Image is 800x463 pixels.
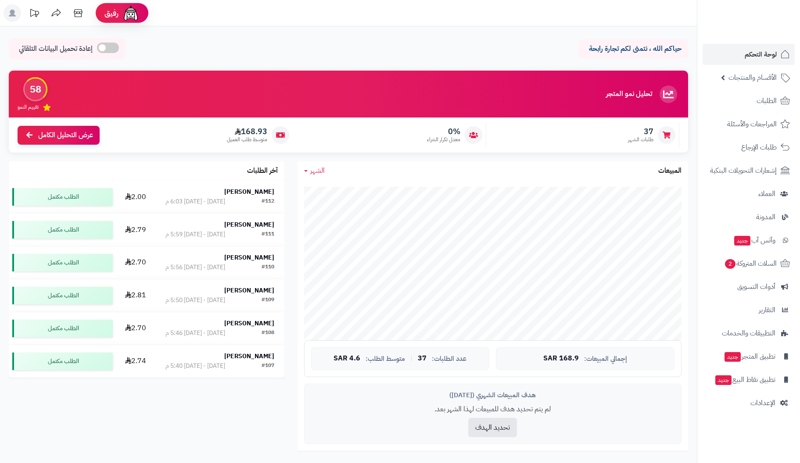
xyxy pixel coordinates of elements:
td: 2.70 [116,312,155,345]
div: الطلب مكتمل [12,254,113,271]
span: وآتس آب [733,234,775,246]
div: هدف المبيعات الشهري ([DATE]) [311,391,674,400]
p: حياكم الله ، نتمنى لكم تجارة رابحة [585,44,682,54]
strong: [PERSON_NAME] [224,220,274,229]
a: طلبات الإرجاع [703,137,795,158]
span: الشهر [310,165,325,176]
div: [DATE] - [DATE] 5:56 م [165,263,225,272]
span: لوحة التحكم [745,48,777,61]
a: الشهر [304,166,325,176]
a: الإعدادات [703,392,795,413]
div: #108 [262,329,274,338]
span: المدونة [756,211,775,223]
strong: [PERSON_NAME] [224,319,274,328]
div: #112 [262,197,274,206]
span: رفيق [104,8,118,18]
span: التقارير [759,304,775,316]
td: 2.79 [116,214,155,246]
a: الطلبات [703,90,795,111]
td: 2.81 [116,279,155,312]
a: تطبيق المتجرجديد [703,346,795,367]
strong: [PERSON_NAME] [224,352,274,361]
div: #110 [262,263,274,272]
span: إشعارات التحويلات البنكية [710,164,777,177]
span: تطبيق نقاط البيع [714,374,775,386]
span: 168.93 [227,127,267,136]
span: إجمالي المبيعات: [584,355,627,363]
strong: [PERSON_NAME] [224,187,274,196]
span: 4.6 SAR [334,355,360,363]
h3: المبيعات [658,167,682,175]
a: إشعارات التحويلات البنكية [703,160,795,181]
div: [DATE] - [DATE] 6:03 م [165,197,225,206]
span: عدد الطلبات: [432,355,466,363]
div: الطلب مكتمل [12,188,113,206]
span: إعادة تحميل البيانات التلقائي [19,44,93,54]
h3: آخر الطلبات [247,167,278,175]
span: التطبيقات والخدمات [722,327,775,339]
span: طلبات الشهر [628,136,653,143]
a: المدونة [703,207,795,228]
img: ai-face.png [122,4,140,22]
div: [DATE] - [DATE] 5:59 م [165,230,225,239]
td: 2.70 [116,246,155,279]
span: طلبات الإرجاع [741,141,777,153]
span: تطبيق المتجر [724,350,775,363]
div: الطلب مكتمل [12,320,113,337]
span: جديد [725,352,741,362]
span: عرض التحليل الكامل [38,130,93,140]
a: تطبيق نقاط البيعجديد [703,369,795,390]
strong: [PERSON_NAME] [224,286,274,295]
span: متوسط الطلب: [366,355,405,363]
span: جديد [734,236,750,246]
span: السلات المتروكة [724,257,777,270]
a: لوحة التحكم [703,44,795,65]
div: [DATE] - [DATE] 5:40 م [165,362,225,370]
span: الإعدادات [750,397,775,409]
span: تقييم النمو [18,103,39,111]
h3: تحليل نمو المتجر [606,90,652,98]
span: 2 [725,259,735,269]
a: العملاء [703,183,795,204]
div: الطلب مكتمل [12,287,113,304]
div: [DATE] - [DATE] 5:50 م [165,296,225,305]
td: 2.00 [116,181,155,213]
a: تحديثات المنصة [23,4,45,24]
div: الطلب مكتمل [12,221,113,239]
td: 2.74 [116,345,155,378]
a: السلات المتروكة2 [703,253,795,274]
span: الأقسام والمنتجات [728,71,777,84]
div: #109 [262,296,274,305]
p: لم يتم تحديد هدف للمبيعات لهذا الشهر بعد. [311,404,674,414]
div: [DATE] - [DATE] 5:46 م [165,329,225,338]
span: الطلبات [757,95,777,107]
span: 0% [427,127,460,136]
span: جديد [715,375,732,385]
a: أدوات التسويق [703,276,795,297]
div: الطلب مكتمل [12,353,113,370]
a: وآتس آبجديد [703,230,795,251]
span: 37 [418,355,427,363]
span: 37 [628,127,653,136]
span: العملاء [758,188,775,200]
div: #111 [262,230,274,239]
a: التطبيقات والخدمات [703,323,795,344]
a: عرض التحليل الكامل [18,126,100,145]
span: معدل تكرار الشراء [427,136,460,143]
strong: [PERSON_NAME] [224,253,274,262]
span: 168.9 SAR [543,355,579,363]
a: المراجعات والأسئلة [703,114,795,135]
span: | [410,355,413,362]
button: تحديد الهدف [468,418,517,437]
span: أدوات التسويق [737,281,775,293]
span: المراجعات والأسئلة [727,118,777,130]
a: التقارير [703,299,795,321]
div: #107 [262,362,274,370]
span: متوسط طلب العميل [227,136,267,143]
